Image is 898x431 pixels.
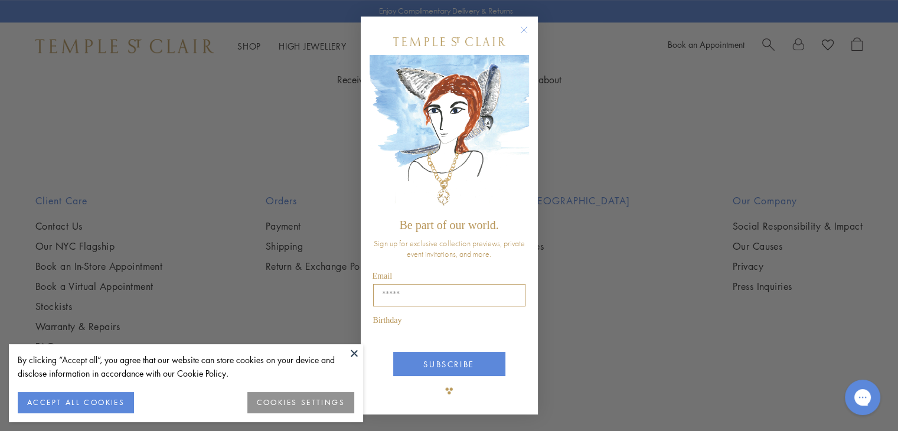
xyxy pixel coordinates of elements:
[374,238,525,259] span: Sign up for exclusive collection previews, private event invitations, and more.
[18,353,354,380] div: By clicking “Accept all”, you agree that our website can store cookies on your device and disclos...
[523,28,537,43] button: Close dialog
[247,392,354,413] button: COOKIES SETTINGS
[839,376,886,419] iframe: Gorgias live chat messenger
[393,352,505,376] button: SUBSCRIBE
[373,316,402,325] span: Birthday
[370,55,529,213] img: c4a9eb12-d91a-4d4a-8ee0-386386f4f338.jpeg
[399,218,498,231] span: Be part of our world.
[373,284,525,306] input: Email
[393,37,505,46] img: Temple St. Clair
[373,272,392,280] span: Email
[437,379,461,403] img: TSC
[18,392,134,413] button: ACCEPT ALL COOKIES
